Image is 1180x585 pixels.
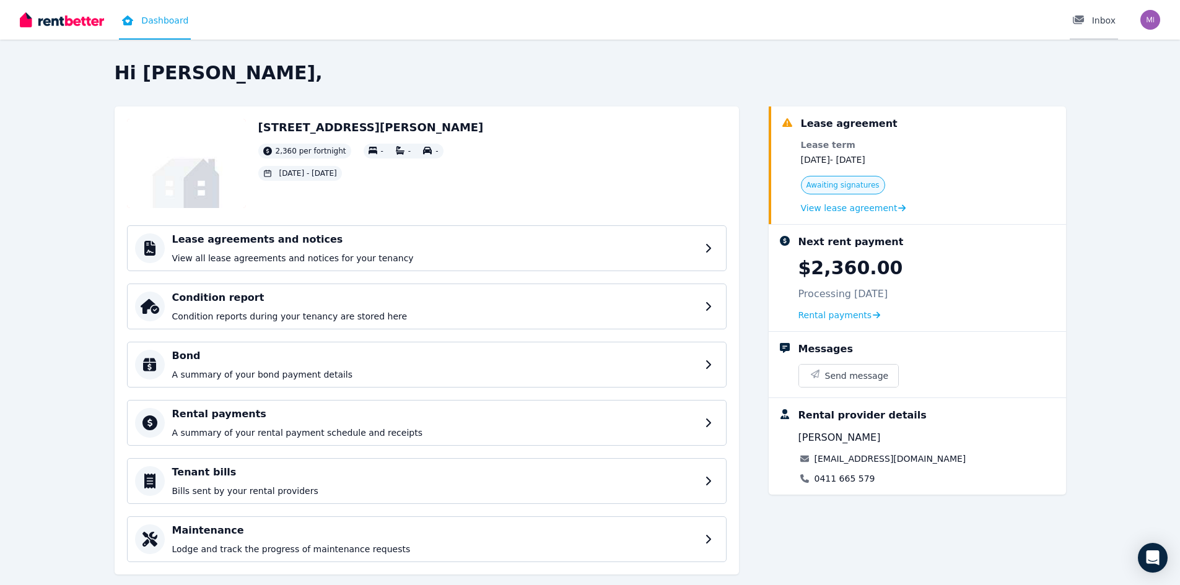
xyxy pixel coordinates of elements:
span: Awaiting signatures [806,180,880,190]
div: Open Intercom Messenger [1138,543,1168,573]
span: - [435,147,438,155]
div: Lease agreement [801,116,898,131]
img: Property Url [127,119,246,208]
p: Condition reports during your tenancy are stored here [172,310,697,323]
img: RentBetter [20,11,104,29]
a: View lease agreement [801,202,906,214]
p: View all lease agreements and notices for your tenancy [172,252,697,264]
dt: Lease term [801,139,906,151]
p: Bills sent by your rental providers [172,485,697,497]
div: Inbox [1072,14,1116,27]
div: Messages [798,342,853,357]
img: Walter J Pratt Pty Ltd [1140,10,1160,30]
h2: [STREET_ADDRESS][PERSON_NAME] [258,119,484,136]
h2: Hi [PERSON_NAME], [115,62,1066,84]
div: Next rent payment [798,235,904,249]
a: Rental payments [798,309,881,321]
span: [DATE] - [DATE] [279,168,337,178]
h4: Bond [172,349,697,363]
span: - [381,147,383,155]
h4: Condition report [172,290,697,305]
a: 0411 665 579 [815,472,875,485]
p: Processing [DATE] [798,287,888,301]
p: A summary of your rental payment schedule and receipts [172,427,697,439]
div: Rental provider details [798,408,927,423]
span: View lease agreement [801,202,898,214]
button: Send message [799,365,899,387]
a: [EMAIL_ADDRESS][DOMAIN_NAME] [815,453,966,465]
h4: Rental payments [172,407,697,422]
p: A summary of your bond payment details [172,368,697,381]
span: - [408,147,411,155]
p: $2,360.00 [798,257,903,279]
p: Lodge and track the progress of maintenance requests [172,543,697,555]
span: Send message [825,370,889,382]
span: Rental payments [798,309,872,321]
dd: [DATE] - [DATE] [801,154,906,166]
h4: Maintenance [172,523,697,538]
span: [PERSON_NAME] [798,430,881,445]
h4: Tenant bills [172,465,697,480]
h4: Lease agreements and notices [172,232,697,247]
span: 2,360 per fortnight [276,146,346,156]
